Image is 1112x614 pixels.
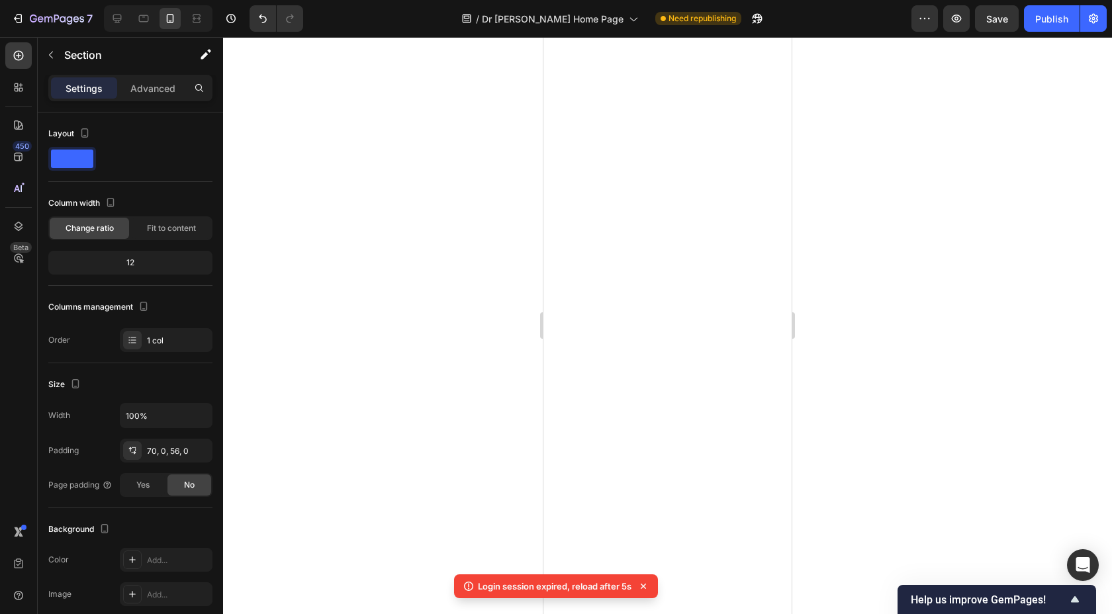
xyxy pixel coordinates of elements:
[147,445,209,457] div: 70, 0, 56, 0
[147,589,209,601] div: Add...
[5,5,99,32] button: 7
[250,5,303,32] div: Undo/Redo
[986,13,1008,24] span: Save
[10,242,32,253] div: Beta
[1067,549,1099,581] div: Open Intercom Messenger
[482,12,624,26] span: Dr [PERSON_NAME] Home Page
[669,13,736,24] span: Need republishing
[87,11,93,26] p: 7
[543,37,792,614] iframe: Design area
[48,195,118,212] div: Column width
[1024,5,1080,32] button: Publish
[48,445,79,457] div: Padding
[51,253,210,272] div: 12
[120,404,212,427] input: Auto
[911,592,1083,607] button: Show survey - Help us improve GemPages!
[147,554,209,566] div: Add...
[66,81,103,95] p: Settings
[48,479,113,491] div: Page padding
[48,334,70,346] div: Order
[48,376,83,394] div: Size
[48,410,70,421] div: Width
[48,554,69,566] div: Color
[184,479,195,491] span: No
[136,479,150,491] span: Yes
[147,335,209,347] div: 1 col
[1035,12,1068,26] div: Publish
[130,81,175,95] p: Advanced
[476,12,479,26] span: /
[48,588,71,600] div: Image
[147,222,196,234] span: Fit to content
[911,593,1067,606] span: Help us improve GemPages!
[66,222,114,234] span: Change ratio
[64,47,173,63] p: Section
[478,580,631,593] p: Login session expired, reload after 5s
[975,5,1019,32] button: Save
[48,125,93,143] div: Layout
[48,521,113,539] div: Background
[48,298,152,316] div: Columns management
[13,141,32,152] div: 450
